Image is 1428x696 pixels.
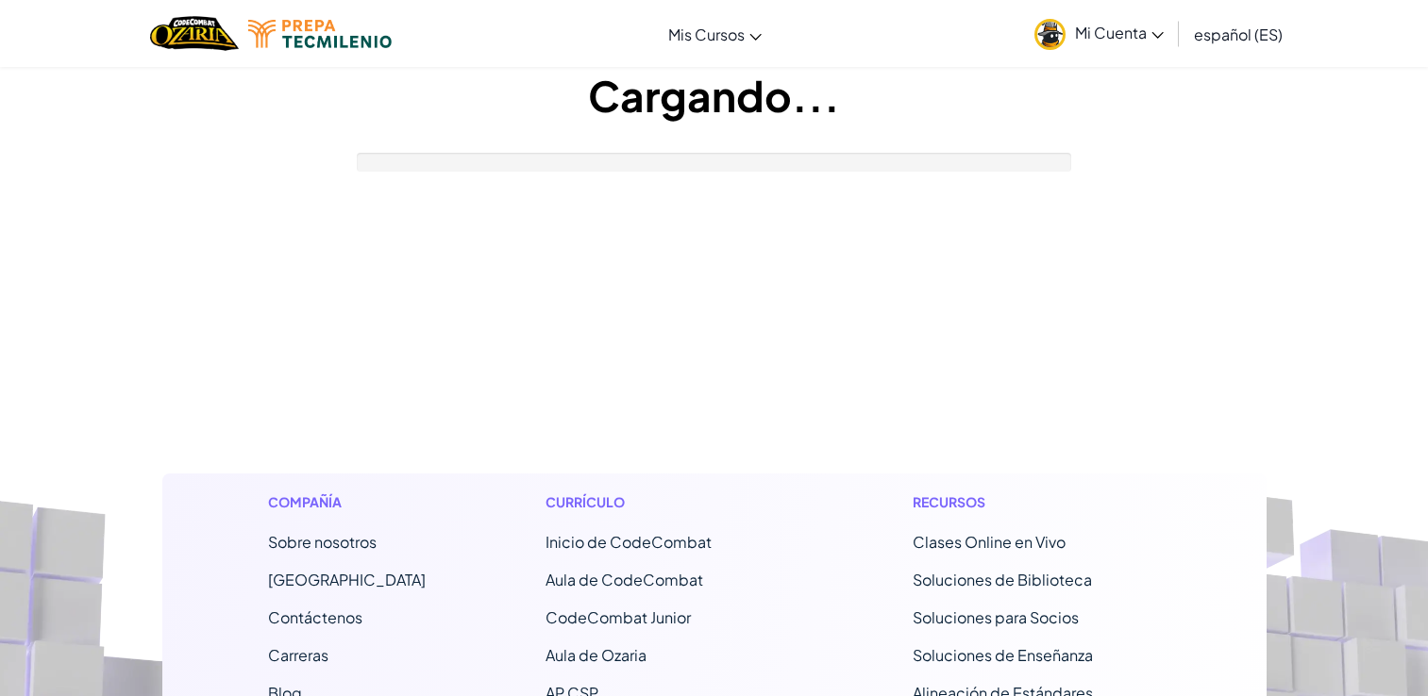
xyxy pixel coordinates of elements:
a: Sobre nosotros [268,532,377,552]
a: Aula de CodeCombat [546,570,703,589]
img: Tecmilenio logo [248,20,392,48]
a: Aula de Ozaria [546,645,647,665]
a: Mi Cuenta [1025,4,1173,63]
a: español (ES) [1184,8,1292,59]
a: Mis Cursos [659,8,771,59]
span: Mis Cursos [668,25,745,44]
span: Inicio de CodeCombat [546,532,712,552]
a: Carreras [268,645,328,665]
a: Soluciones de Biblioteca [913,570,1092,589]
h1: Compañía [268,492,426,512]
span: Contáctenos [268,607,362,627]
h1: Currículo [546,492,794,512]
span: español (ES) [1194,25,1283,44]
a: [GEOGRAPHIC_DATA] [268,570,426,589]
a: Soluciones para Socios [913,607,1079,627]
a: Ozaria by CodeCombat logo [150,14,238,53]
img: Home [150,14,238,53]
span: Mi Cuenta [1075,23,1164,42]
a: CodeCombat Junior [546,607,691,627]
a: Clases Online en Vivo [913,532,1066,552]
a: Soluciones de Enseñanza [913,645,1093,665]
img: avatar [1034,19,1066,50]
h1: Recursos [913,492,1161,512]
